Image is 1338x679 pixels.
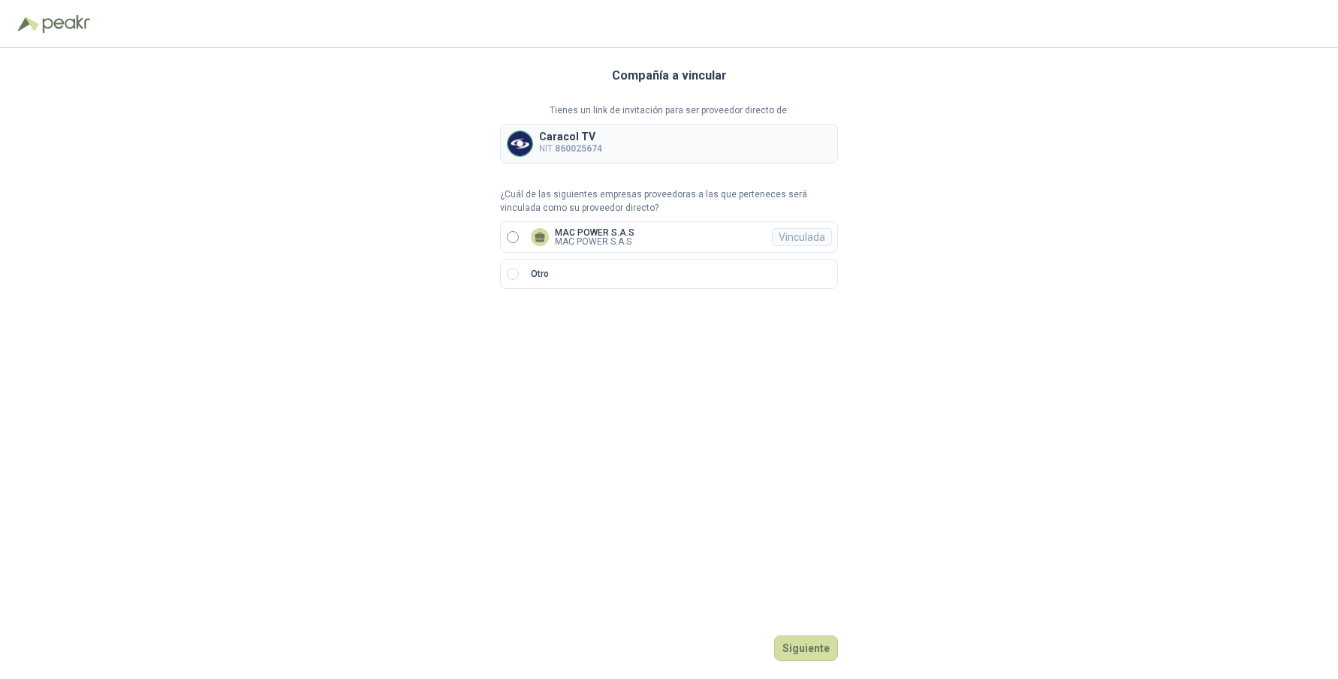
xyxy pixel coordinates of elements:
[539,142,602,156] p: NIT
[500,188,838,216] p: ¿Cuál de las siguientes empresas proveedoras a las que perteneces será vinculada como su proveedo...
[555,228,634,237] p: MAC POWER S.A.S
[539,131,602,142] p: Caracol TV
[612,66,727,86] h3: Compañía a vincular
[500,104,838,118] p: Tienes un link de invitación para ser proveedor directo de:
[508,131,532,156] img: Company Logo
[531,267,549,281] p: Otro
[18,17,39,32] img: Logo
[555,143,602,154] b: 860025674
[42,15,90,33] img: Peakr
[555,237,634,246] p: MAC POWER S.A.S
[774,635,838,661] button: Siguiente
[772,228,832,246] div: Vinculada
